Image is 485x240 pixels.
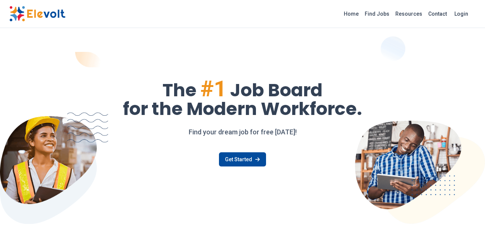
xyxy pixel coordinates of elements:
a: Login [450,6,473,21]
span: #1 [200,75,226,102]
a: Resources [392,8,425,20]
a: Find Jobs [362,8,392,20]
a: Contact [425,8,450,20]
a: Get Started [219,152,266,166]
h1: The Job Board for the Modern Workforce. [9,78,476,118]
img: Elevolt [9,6,65,22]
p: Find your dream job for free [DATE]! [9,127,476,137]
a: Home [341,8,362,20]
